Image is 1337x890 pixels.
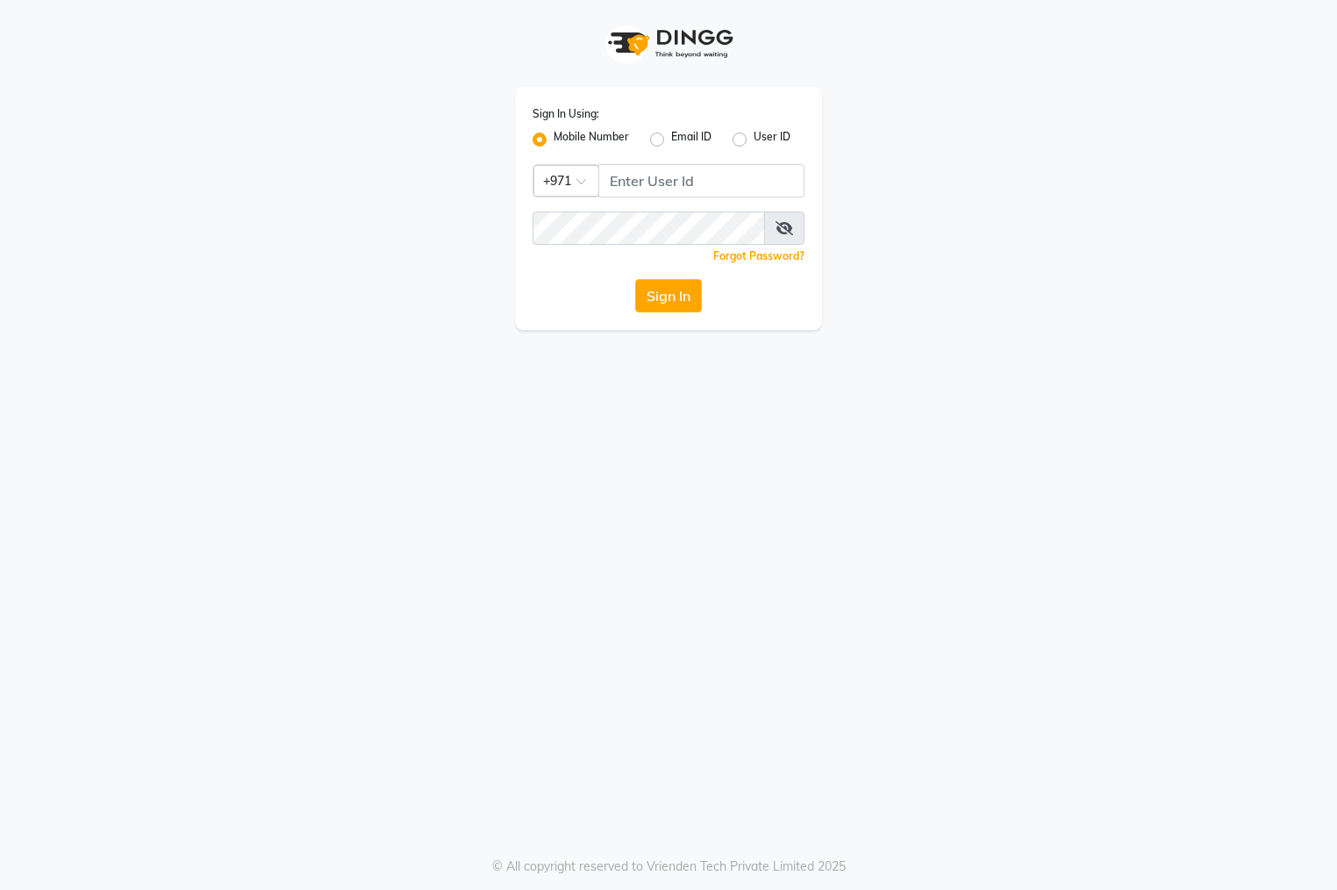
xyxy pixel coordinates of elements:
a: Forgot Password? [713,249,804,262]
label: User ID [754,129,790,150]
input: Username [533,212,765,245]
label: Sign In Using: [533,106,599,122]
img: logo1.svg [598,18,739,69]
label: Mobile Number [554,129,629,150]
button: Sign In [635,279,702,312]
label: Email ID [671,129,711,150]
input: Username [598,164,804,197]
